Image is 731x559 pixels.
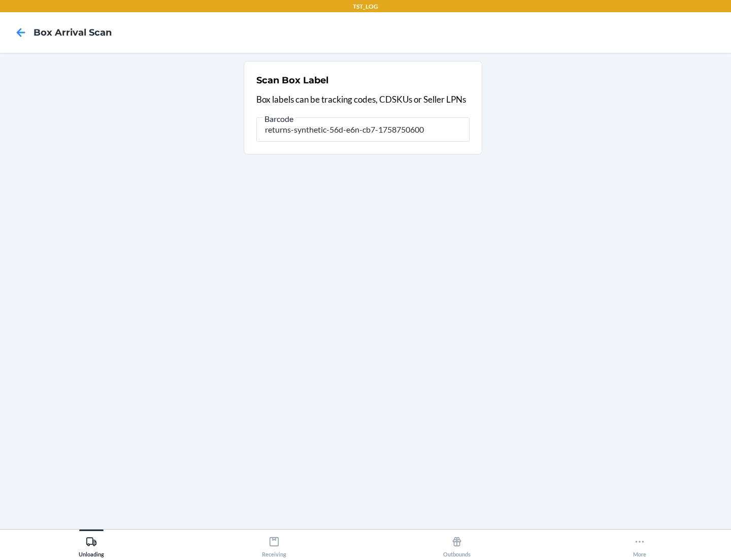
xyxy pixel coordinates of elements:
p: Box labels can be tracking codes, CDSKUs or Seller LPNs [256,93,470,106]
p: TST_LOG [353,2,378,11]
div: Unloading [79,532,104,557]
div: Outbounds [443,532,471,557]
div: Receiving [262,532,286,557]
div: More [633,532,646,557]
span: Barcode [263,114,295,124]
button: Receiving [183,530,365,557]
button: Outbounds [365,530,548,557]
h4: Box Arrival Scan [34,26,112,39]
button: More [548,530,731,557]
h2: Scan Box Label [256,74,328,87]
input: Barcode [256,117,470,142]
